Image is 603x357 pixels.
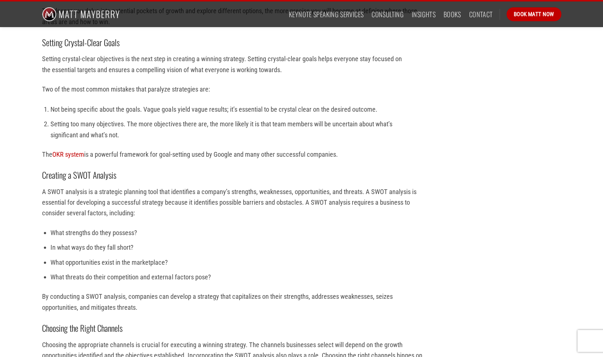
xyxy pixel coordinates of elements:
a: Contact [469,8,493,21]
li: Not being specific about the goals. Vague goals yield vague results; it’s essential to be crystal... [50,104,426,114]
li: What strengths do they possess? [50,227,426,238]
a: Insights [412,8,436,21]
strong: Setting Crystal-Clear Goals [42,36,120,49]
p: A SWOT analysis is a strategic planning tool that identifies a company’s strengths, weaknesses, o... [42,186,426,218]
p: By conducting a SWOT analysis, companies can develop a strategy that capitalizes on their strengt... [42,291,426,312]
li: What threats do their competition and external factors pose? [50,271,426,282]
li: Setting too many objectives. The more objectives there are, the more likely it is that team membe... [50,118,426,140]
strong: Creating a SWOT Analysis [42,168,116,181]
p: Two of the most common mistakes that paralyze strategies are: [42,84,426,94]
p: Setting crystal-clear objectives is the next step in creating a winning strategy. Setting crystal... [42,53,426,75]
li: In what ways do they fall short? [50,242,426,252]
strong: Choosing the Right Channels [42,321,123,334]
a: Consulting [372,8,404,21]
a: Book Matt Now [506,7,561,21]
a: OKR system [52,150,84,158]
p: The is a powerful framework for goal-setting used by Google and many other successful companies. [42,149,426,159]
img: Matt Mayberry [42,1,120,27]
a: Books [444,8,461,21]
li: What opportunities exist in the marketplace? [50,257,426,267]
span: Book Matt Now [513,10,554,19]
a: Keynote Speaking Services [289,8,363,21]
